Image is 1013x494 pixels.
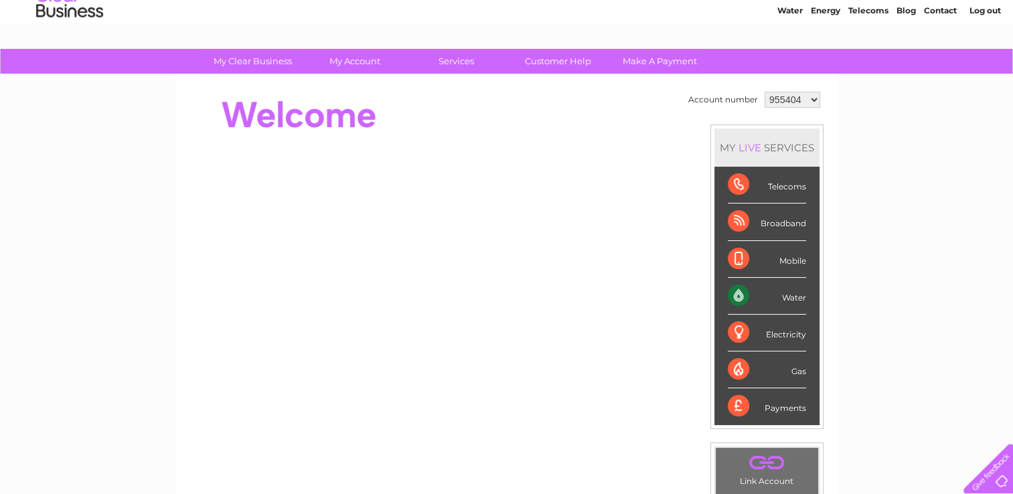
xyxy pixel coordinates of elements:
[897,57,916,67] a: Blog
[848,57,888,67] a: Telecoms
[191,7,824,65] div: Clear Business is a trading name of Verastar Limited (registered in [GEOGRAPHIC_DATA] No. 3667643...
[728,241,806,278] div: Mobile
[685,88,761,111] td: Account number
[728,315,806,351] div: Electricity
[605,49,715,74] a: Make A Payment
[924,57,957,67] a: Contact
[761,7,853,23] a: 0333 014 3131
[728,203,806,240] div: Broadband
[811,57,840,67] a: Energy
[35,35,104,76] img: logo.png
[777,57,803,67] a: Water
[503,49,613,74] a: Customer Help
[969,57,1000,67] a: Log out
[728,167,806,203] div: Telecoms
[719,451,815,475] a: .
[728,351,806,388] div: Gas
[401,49,512,74] a: Services
[728,388,806,424] div: Payments
[728,278,806,315] div: Water
[736,141,764,154] div: LIVE
[198,49,308,74] a: My Clear Business
[715,447,819,489] td: Link Account
[299,49,410,74] a: My Account
[714,129,820,167] div: MY SERVICES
